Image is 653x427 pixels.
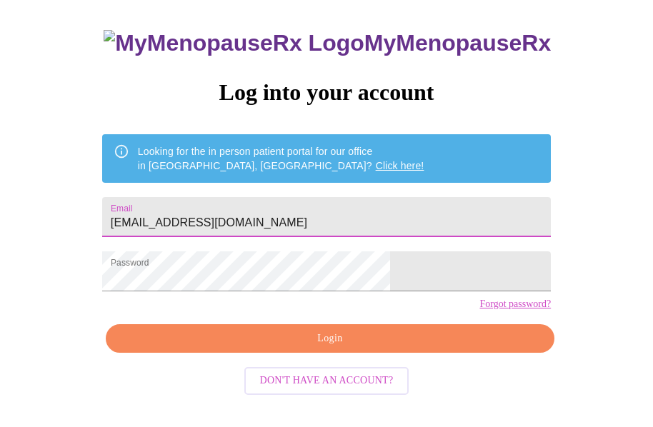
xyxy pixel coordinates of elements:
[244,367,409,395] button: Don't have an account?
[106,324,554,353] button: Login
[138,139,424,179] div: Looking for the in person patient portal for our office in [GEOGRAPHIC_DATA], [GEOGRAPHIC_DATA]?
[122,330,538,348] span: Login
[104,30,551,56] h3: MyMenopauseRx
[376,160,424,171] a: Click here!
[241,373,413,386] a: Don't have an account?
[102,79,551,106] h3: Log into your account
[479,298,551,310] a: Forgot password?
[104,30,364,56] img: MyMenopauseRx Logo
[260,372,394,390] span: Don't have an account?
